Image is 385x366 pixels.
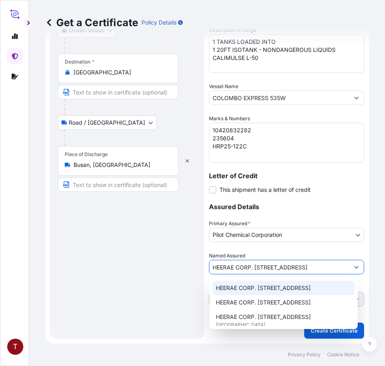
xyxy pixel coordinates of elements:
button: Show suggestions [349,260,364,274]
p: Cookie Notice [327,352,359,358]
label: Vessel Name [209,82,238,90]
input: Destination [74,68,168,76]
input: Text to appear on certificate [58,177,178,192]
input: Type to search vessel name or IMO [209,90,349,105]
label: Named Assured Address [209,284,265,292]
label: Named Assured [209,252,245,260]
button: Select transport [58,115,157,130]
span: Pilot Chemical Corporation [213,231,282,239]
p: Create Certificate [311,327,358,335]
p: Get a Certificate [45,16,138,29]
p: Assured Details [209,204,364,210]
span: HEERAE CORP. [STREET_ADDRESS] [216,284,311,292]
span: HEERAE CORP. [STREET_ADDRESS] [216,313,311,321]
span: Primary Assured [209,220,250,228]
span: T [13,343,18,351]
input: Assured Name [209,260,349,274]
button: Show suggestions [349,90,364,105]
span: Road / [GEOGRAPHIC_DATA] [69,119,145,127]
div: Destination [65,59,94,65]
span: [GEOGRAPHIC_DATA] [216,321,265,329]
p: Privacy Policy [288,352,321,358]
p: Policy Details [141,19,176,27]
input: Place of Discharge [74,161,168,169]
span: HEERAE CORP. [STREET_ADDRESS] [216,298,311,306]
label: Marks & Numbers [209,115,250,123]
p: Letter of Credit [209,173,364,179]
input: Text to appear on certificate [58,85,178,99]
div: Place of Discharge [65,151,108,158]
span: This shipment has a letter of credit [219,186,311,194]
